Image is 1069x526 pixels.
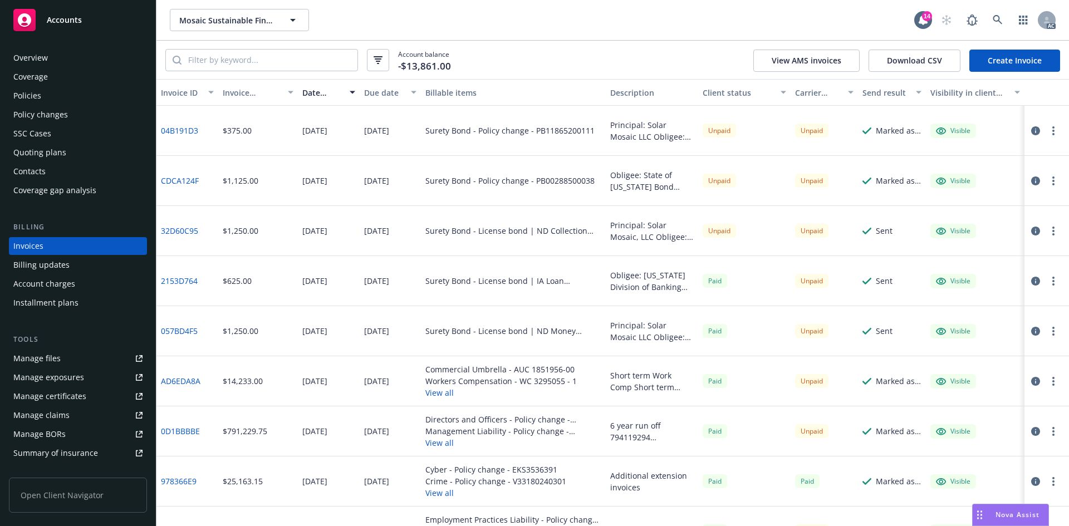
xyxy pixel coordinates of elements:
span: Paid [703,424,727,438]
button: View all [425,387,577,399]
button: Mosaic Sustainable Finance Corporation [170,9,309,31]
div: Quoting plans [13,144,66,161]
div: Unpaid [703,174,736,188]
div: Unpaid [795,124,828,137]
a: Switch app [1012,9,1034,31]
div: Short term Work Comp Short term Umbrella Package Extension [610,370,694,393]
div: Principal: Solar Mosaic LLC Obligee: Commonwealth of [US_STATE][PERSON_NAME] Amount: $25,000 Cons... [610,119,694,142]
button: Date issued [298,79,360,106]
div: Obligee: State of [US_STATE] Bond Amount: $50,000 Collection Agency License Principal: Solar Mosa... [610,169,694,193]
div: Visible [936,326,970,336]
div: [DATE] [364,425,389,437]
a: Create Invoice [969,50,1060,72]
div: Workers Compensation - WC 3295055 - 1 [425,375,577,387]
div: Surety Bond - License bond | ND Collection Agency - PB00288500054 [425,225,601,237]
div: [DATE] [302,375,327,387]
div: Description [610,87,694,99]
div: Commercial Umbrella - AUC 1851956-00 [425,363,577,375]
a: 0D1BBBBE [161,425,200,437]
div: SSC Cases [13,125,51,142]
div: Billable items [425,87,601,99]
a: 32D60C95 [161,225,198,237]
div: [DATE] [364,375,389,387]
div: [DATE] [302,275,327,287]
div: Marked as sent [876,125,921,136]
button: Invoice ID [156,79,218,106]
button: Nova Assist [972,504,1049,526]
div: Obligee: [US_STATE] Division of Banking Bond Amount: $25,000.00 Loan Company License Bond Renewal... [610,269,694,293]
div: Unpaid [703,224,736,238]
div: Surety Bond - License bond | IA Loan Company - PB00288500030 [425,275,601,287]
a: Start snowing [935,9,958,31]
div: Drag to move [973,504,987,525]
div: Overview [13,49,48,67]
span: Paid [703,274,727,288]
div: Management Liability - Policy change - 794119294 [425,425,601,437]
div: Invoice amount [223,87,282,99]
button: View all [425,437,601,449]
div: Surety Bond - Policy change - PB00288500038 [425,175,595,186]
span: Account balance [398,50,451,70]
button: Client status [698,79,791,106]
a: Coverage [9,68,147,86]
div: $791,229.75 [223,425,267,437]
button: Visibility in client dash [926,79,1024,106]
div: Contacts [13,163,46,180]
div: Paid [703,324,727,338]
a: Manage files [9,350,147,367]
a: Quoting plans [9,144,147,161]
a: Accounts [9,4,147,36]
div: Paid [795,474,820,488]
div: Visible [936,276,970,286]
div: Marked as sent [876,175,921,186]
a: SSC Cases [9,125,147,142]
div: Unpaid [703,124,736,137]
div: $14,233.00 [223,375,263,387]
a: Manage claims [9,406,147,424]
div: Visible [936,126,970,136]
div: Directors and Officers - Policy change - ELU198832-24 [425,414,601,425]
a: 057BD4F5 [161,325,198,337]
input: Filter by keyword... [182,50,357,71]
a: Manage BORs [9,425,147,443]
div: $375.00 [223,125,252,136]
span: Mosaic Sustainable Finance Corporation [179,14,276,26]
div: Sent [876,325,893,337]
div: Surety Bond - Policy change - PB11865200111 [425,125,595,136]
div: [DATE] [302,125,327,136]
div: Due date [364,87,405,99]
div: Paid [703,374,727,388]
div: Send result [862,87,909,99]
div: Coverage [13,68,48,86]
div: [DATE] [364,175,389,186]
div: Marked as sent [876,375,921,387]
span: Nova Assist [996,510,1039,519]
div: Billing updates [13,256,70,274]
div: $1,250.00 [223,225,258,237]
a: Contacts [9,163,147,180]
a: 2153D764 [161,275,198,287]
div: 6 year run off 794119294 EFI1203098-03 XMF2410092 [PHONE_NUMBER] ELU198832-24 [610,420,694,443]
div: $1,250.00 [223,325,258,337]
button: Send result [858,79,926,106]
div: Marked as sent [876,425,921,437]
a: Search [987,9,1009,31]
a: Policies [9,87,147,105]
a: AD6EDA8A [161,375,200,387]
div: Visible [936,226,970,236]
a: Account charges [9,275,147,293]
div: $25,163.15 [223,475,263,487]
a: Report a Bug [961,9,983,31]
button: Download CSV [869,50,960,72]
div: Employment Practices Liability - Policy change - PHO2409041 [425,514,601,525]
div: [DATE] [302,225,327,237]
div: Visible [936,376,970,386]
div: Billing [9,222,147,233]
div: [DATE] [302,425,327,437]
button: Billable items [421,79,606,106]
div: [DATE] [364,275,389,287]
div: Manage exposures [13,368,84,386]
div: Manage certificates [13,387,86,405]
div: Manage BORs [13,425,66,443]
div: Invoices [13,237,43,255]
